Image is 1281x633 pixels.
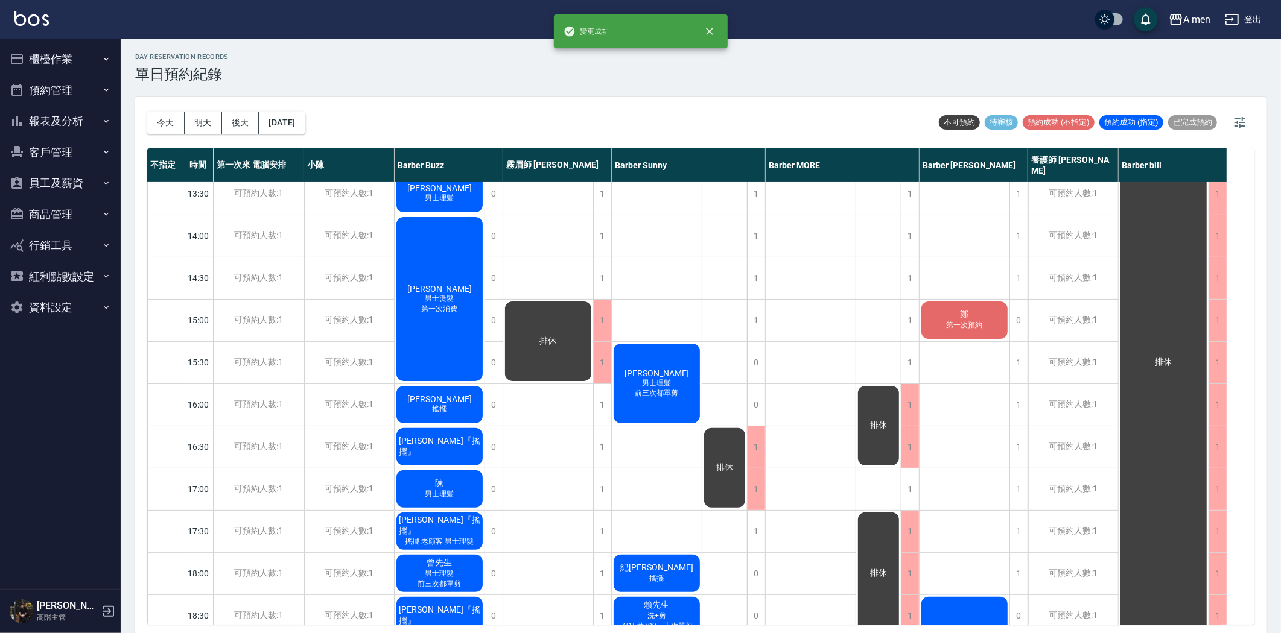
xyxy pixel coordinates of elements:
[416,579,464,589] span: 前三次都單剪
[183,299,214,341] div: 15:00
[14,11,49,26] img: Logo
[1028,342,1118,383] div: 可預約人數:1
[214,300,304,341] div: 可預約人數:1
[485,342,503,383] div: 0
[304,148,395,182] div: 小陳
[485,553,503,594] div: 0
[37,612,98,623] p: 高階主管
[304,257,394,299] div: 可預約人數:1
[939,117,980,128] span: 不可預約
[185,112,222,134] button: 明天
[747,511,765,552] div: 1
[1023,117,1095,128] span: 預約成功 (不指定)
[618,562,696,573] span: 紀[PERSON_NAME]
[622,368,691,378] span: [PERSON_NAME]
[593,426,611,468] div: 1
[901,300,919,341] div: 1
[985,117,1018,128] span: 待審核
[222,112,259,134] button: 後天
[214,342,304,383] div: 可預約人數:1
[214,173,304,215] div: 可預約人數:1
[640,378,674,388] span: 男士理髮
[593,300,611,341] div: 1
[1168,117,1217,128] span: 已完成預約
[403,537,477,547] span: 搖擺 老顧客 男士理髮
[1028,148,1119,182] div: 養護師 [PERSON_NAME]
[1220,8,1267,31] button: 登出
[135,66,229,83] h3: 單日預約紀錄
[944,320,985,330] span: 第一次預約
[396,605,483,626] span: [PERSON_NAME]『搖擺』
[183,148,214,182] div: 時間
[564,25,609,37] span: 變更成功
[485,215,503,257] div: 0
[485,300,503,341] div: 0
[901,342,919,383] div: 1
[183,510,214,552] div: 17:30
[485,511,503,552] div: 0
[593,257,611,299] div: 1
[485,173,503,215] div: 0
[1209,215,1227,257] div: 1
[747,426,765,468] div: 1
[645,611,669,621] span: 洗+剪
[593,215,611,257] div: 1
[1028,173,1118,215] div: 可預約人數:1
[901,257,919,299] div: 1
[5,261,116,292] button: 紅利點數設定
[485,257,503,299] div: 0
[1028,426,1118,468] div: 可預約人數:1
[1009,468,1028,510] div: 1
[1099,117,1163,128] span: 預約成功 (指定)
[5,43,116,75] button: 櫃檯作業
[1209,468,1227,510] div: 1
[183,172,214,215] div: 13:30
[183,426,214,468] div: 16:30
[485,426,503,468] div: 0
[1164,7,1215,32] button: A men
[419,304,460,314] span: 第一次消費
[766,148,920,182] div: Barber MORE
[259,112,305,134] button: [DATE]
[1028,215,1118,257] div: 可預約人數:1
[593,342,611,383] div: 1
[1153,357,1175,368] span: 排休
[1009,342,1028,383] div: 1
[647,573,667,584] span: 搖擺
[135,53,229,61] h2: day Reservation records
[1028,384,1118,426] div: 可預約人數:1
[593,468,611,510] div: 1
[183,257,214,299] div: 14:30
[304,553,394,594] div: 可預約人數:1
[214,468,304,510] div: 可預約人數:1
[485,468,503,510] div: 0
[304,468,394,510] div: 可預約人數:1
[747,342,765,383] div: 0
[1209,553,1227,594] div: 1
[642,600,672,611] span: 賴先生
[5,230,116,261] button: 行銷工具
[747,300,765,341] div: 1
[430,404,450,414] span: 搖擺
[1209,511,1227,552] div: 1
[396,515,483,537] span: [PERSON_NAME]『搖擺』
[503,148,612,182] div: 霧眉師 [PERSON_NAME]
[183,468,214,510] div: 17:00
[1009,553,1028,594] div: 1
[901,553,919,594] div: 1
[214,148,304,182] div: 第一次來 電腦安排
[147,148,183,182] div: 不指定
[183,383,214,426] div: 16:00
[183,215,214,257] div: 14:00
[1183,12,1210,27] div: A men
[214,257,304,299] div: 可預約人數:1
[901,511,919,552] div: 1
[901,426,919,468] div: 1
[183,341,214,383] div: 15:30
[405,284,474,294] span: [PERSON_NAME]
[405,183,474,193] span: [PERSON_NAME]
[214,215,304,257] div: 可預約人數:1
[214,511,304,552] div: 可預約人數:1
[405,394,474,404] span: [PERSON_NAME]
[1209,342,1227,383] div: 1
